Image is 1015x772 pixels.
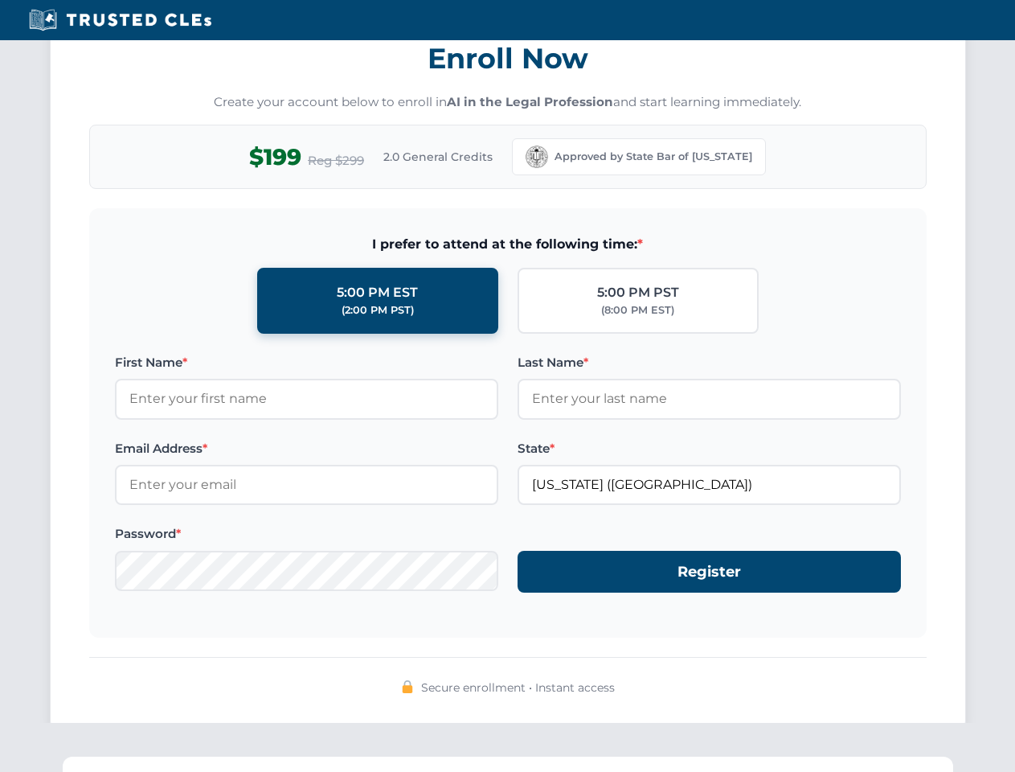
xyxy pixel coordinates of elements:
[115,379,498,419] input: Enter your first name
[555,149,752,165] span: Approved by State Bar of [US_STATE]
[447,94,613,109] strong: AI in the Legal Profession
[308,151,364,170] span: Reg $299
[518,439,901,458] label: State
[526,146,548,168] img: California Bar
[383,148,493,166] span: 2.0 General Credits
[518,353,901,372] label: Last Name
[518,379,901,419] input: Enter your last name
[249,139,301,175] span: $199
[597,282,679,303] div: 5:00 PM PST
[421,679,615,696] span: Secure enrollment • Instant access
[24,8,216,32] img: Trusted CLEs
[342,302,414,318] div: (2:00 PM PST)
[518,465,901,505] input: California (CA)
[115,465,498,505] input: Enter your email
[89,33,927,84] h3: Enroll Now
[115,524,498,544] label: Password
[601,302,674,318] div: (8:00 PM EST)
[337,282,418,303] div: 5:00 PM EST
[115,234,901,255] span: I prefer to attend at the following time:
[115,439,498,458] label: Email Address
[115,353,498,372] label: First Name
[401,680,414,693] img: 🔒
[89,93,927,112] p: Create your account below to enroll in and start learning immediately.
[518,551,901,593] button: Register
